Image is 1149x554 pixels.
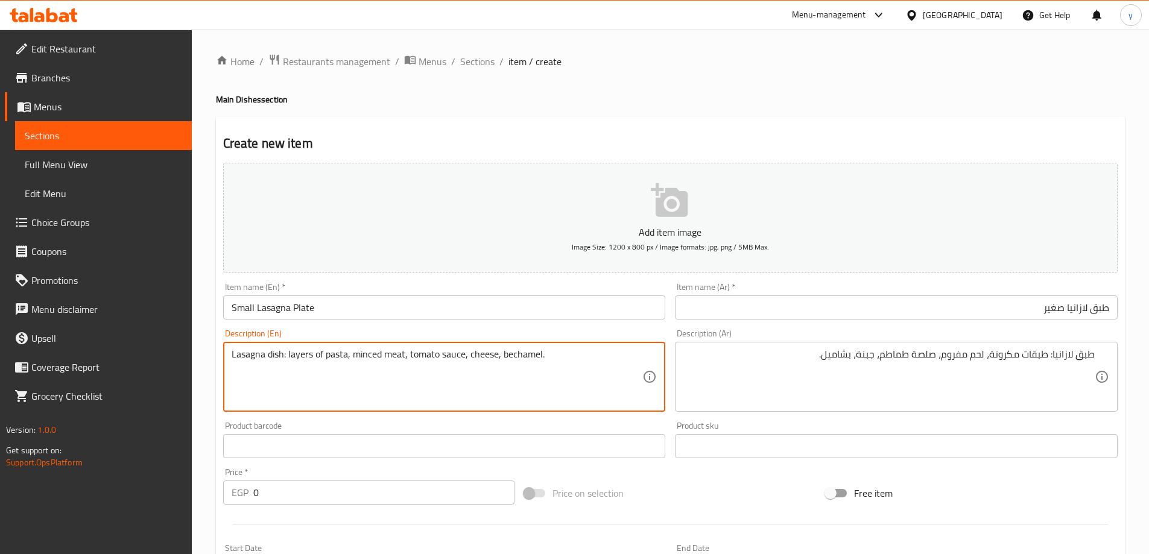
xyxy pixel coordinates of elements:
[31,360,182,374] span: Coverage Report
[572,240,769,254] span: Image Size: 1200 x 800 px / Image formats: jpg, png / 5MB Max.
[31,389,182,403] span: Grocery Checklist
[404,54,446,69] a: Menus
[223,134,1118,153] h2: Create new item
[15,179,192,208] a: Edit Menu
[508,54,562,69] span: item / create
[31,71,182,85] span: Branches
[15,150,192,179] a: Full Menu View
[675,295,1118,319] input: Enter name Ar
[675,434,1118,458] input: Please enter product sku
[223,295,666,319] input: Enter name En
[15,121,192,150] a: Sections
[395,54,399,69] li: /
[31,331,182,345] span: Upsell
[34,99,182,114] span: Menus
[6,455,83,470] a: Support.OpsPlatform
[5,92,192,121] a: Menus
[5,63,192,92] a: Branches
[5,382,192,411] a: Grocery Checklist
[792,8,866,22] div: Menu-management
[232,348,643,406] textarea: Lasagna dish: layers of pasta, minced meat, tomato sauce, cheese, bechamel.
[5,324,192,353] a: Upsell
[216,93,1125,105] h4: Main Dishes section
[1128,8,1133,22] span: y
[253,480,515,505] input: Please enter price
[37,422,56,438] span: 1.0.0
[451,54,455,69] li: /
[283,54,390,69] span: Restaurants management
[923,8,1002,22] div: [GEOGRAPHIC_DATA]
[460,54,495,69] a: Sections
[268,54,390,69] a: Restaurants management
[5,34,192,63] a: Edit Restaurant
[216,54,255,69] a: Home
[5,237,192,266] a: Coupons
[5,266,192,295] a: Promotions
[552,486,624,500] span: Price on selection
[31,42,182,56] span: Edit Restaurant
[25,128,182,143] span: Sections
[259,54,264,69] li: /
[6,442,62,458] span: Get support on:
[5,353,192,382] a: Coverage Report
[25,186,182,201] span: Edit Menu
[223,163,1118,273] button: Add item imageImage Size: 1200 x 800 px / Image formats: jpg, png / 5MB Max.
[232,485,248,500] p: EGP
[31,244,182,259] span: Coupons
[419,54,446,69] span: Menus
[5,208,192,237] a: Choice Groups
[31,273,182,288] span: Promotions
[31,302,182,316] span: Menu disclaimer
[223,434,666,458] input: Please enter product barcode
[31,215,182,230] span: Choice Groups
[5,295,192,324] a: Menu disclaimer
[499,54,504,69] li: /
[25,157,182,172] span: Full Menu View
[6,422,36,438] span: Version:
[683,348,1095,406] textarea: طبق لازانيا: طبقات مكرونة، لحم مفروم، صلصة طماطم، جبنة، بشاميل.
[854,486,893,500] span: Free item
[216,54,1125,69] nav: breadcrumb
[242,225,1099,239] p: Add item image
